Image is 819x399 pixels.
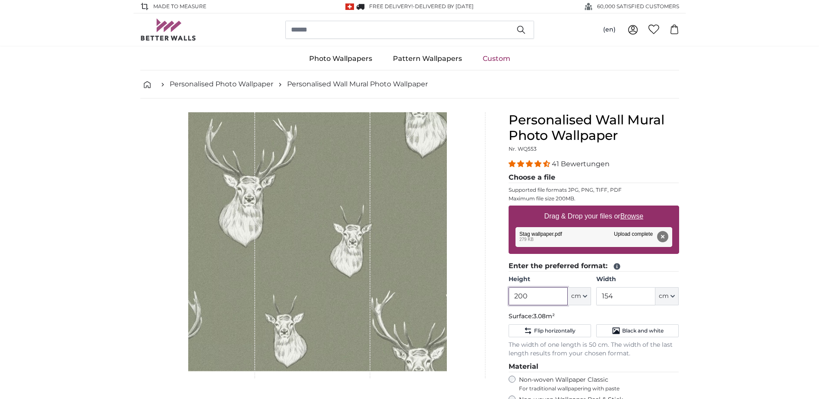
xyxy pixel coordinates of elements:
span: 60,000 SATISFIED CUSTOMERS [597,3,679,10]
span: Made to Measure [153,3,206,10]
img: Switzerland [345,3,354,10]
span: Black and white [622,327,664,334]
span: For traditional wallpapering with paste [519,385,679,392]
span: cm [659,292,669,301]
a: Personalised Wall Mural Photo Wallpaper [287,79,428,89]
p: Supported file formats JPG, PNG, TIFF, PDF [509,187,679,193]
legend: Choose a file [509,172,679,183]
u: Browse [620,212,643,220]
p: Surface: [509,312,679,321]
nav: breadcrumbs [140,70,679,98]
button: cm [655,287,679,305]
label: Non-woven Wallpaper Classic [519,376,679,392]
span: Delivered by [DATE] [415,3,474,9]
span: Flip horizontally [534,327,576,334]
span: - [413,3,474,9]
span: Nr. WQ553 [509,146,537,152]
span: 4.39 stars [509,160,552,168]
h1: Personalised Wall Mural Photo Wallpaper [509,112,679,143]
button: Flip horizontally [509,324,591,337]
a: Personalised Photo Wallpaper [170,79,273,89]
a: Pattern Wallpapers [383,47,472,70]
button: (en) [596,22,623,38]
button: Black and white [596,324,679,337]
legend: Enter the preferred format: [509,261,679,272]
legend: Material [509,361,679,372]
a: Custom [472,47,521,70]
span: 41 Bewertungen [552,160,610,168]
label: Width [596,275,679,284]
button: cm [568,287,591,305]
p: The width of one length is 50 cm. The width of the last length results from your chosen format. [509,341,679,358]
label: Height [509,275,591,284]
p: Maximum file size 200MB. [509,195,679,202]
img: Betterwalls [140,19,196,41]
span: FREE delivery! [369,3,413,9]
span: 3.08m² [533,312,555,320]
span: cm [571,292,581,301]
a: Photo Wallpapers [299,47,383,70]
label: Drag & Drop your files or [541,208,646,225]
